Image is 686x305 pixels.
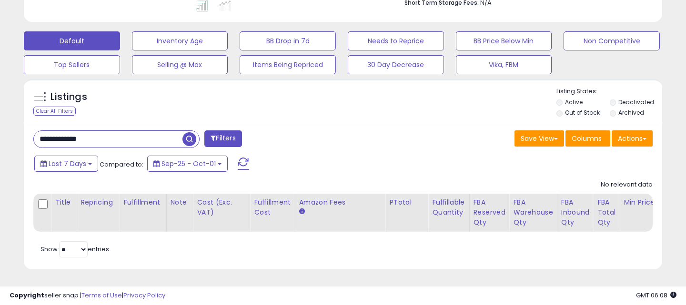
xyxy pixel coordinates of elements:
button: BB Drop in 7d [240,31,336,50]
div: seller snap | | [10,291,165,300]
span: 2025-10-9 06:08 GMT [636,291,676,300]
span: Sep-25 - Oct-01 [161,159,216,168]
span: Last 7 Days [49,159,86,168]
button: Sep-25 - Oct-01 [147,156,228,172]
strong: Copyright [10,291,44,300]
div: Title [55,197,72,207]
a: Privacy Policy [123,291,165,300]
button: Last 7 Days [34,156,98,172]
h5: Listings [50,90,87,104]
div: Note [171,197,189,207]
button: Actions [612,130,653,147]
button: Vika, FBM [456,55,552,74]
button: 30 Day Decrease [348,55,444,74]
button: Selling @ Max [132,55,228,74]
div: FBA Total Qty [597,197,615,227]
div: FBA Reserved Qty [474,197,505,227]
button: Inventory Age [132,31,228,50]
th: CSV column name: cust_attr_1_PTotal [385,194,428,232]
button: BB Price Below Min [456,31,552,50]
span: Show: entries [40,245,109,254]
div: No relevant data [601,180,653,189]
small: Amazon Fees. [299,207,304,216]
div: Fulfillable Quantity [432,197,465,217]
button: Items Being Repriced [240,55,336,74]
button: Save View [514,130,564,147]
div: Cost (Exc. VAT) [197,197,246,217]
div: Repricing [81,197,115,207]
button: Default [24,31,120,50]
div: FBA Warehouse Qty [513,197,553,227]
label: Archived [618,108,644,117]
div: PTotal [389,197,424,207]
label: Active [565,98,583,106]
button: Non Competitive [564,31,660,50]
a: Terms of Use [81,291,122,300]
span: Columns [572,134,602,143]
button: Filters [204,130,242,147]
button: Top Sellers [24,55,120,74]
p: Listing States: [556,87,663,96]
label: Deactivated [618,98,654,106]
div: Amazon Fees [299,197,381,207]
button: Columns [565,130,610,147]
div: Fulfillment [123,197,162,207]
label: Out of Stock [565,108,600,117]
div: FBA inbound Qty [561,197,590,227]
div: Min Price [624,197,673,207]
div: Fulfillment Cost [254,197,291,217]
div: Clear All Filters [33,107,76,116]
button: Needs to Reprice [348,31,444,50]
span: Compared to: [100,160,143,169]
